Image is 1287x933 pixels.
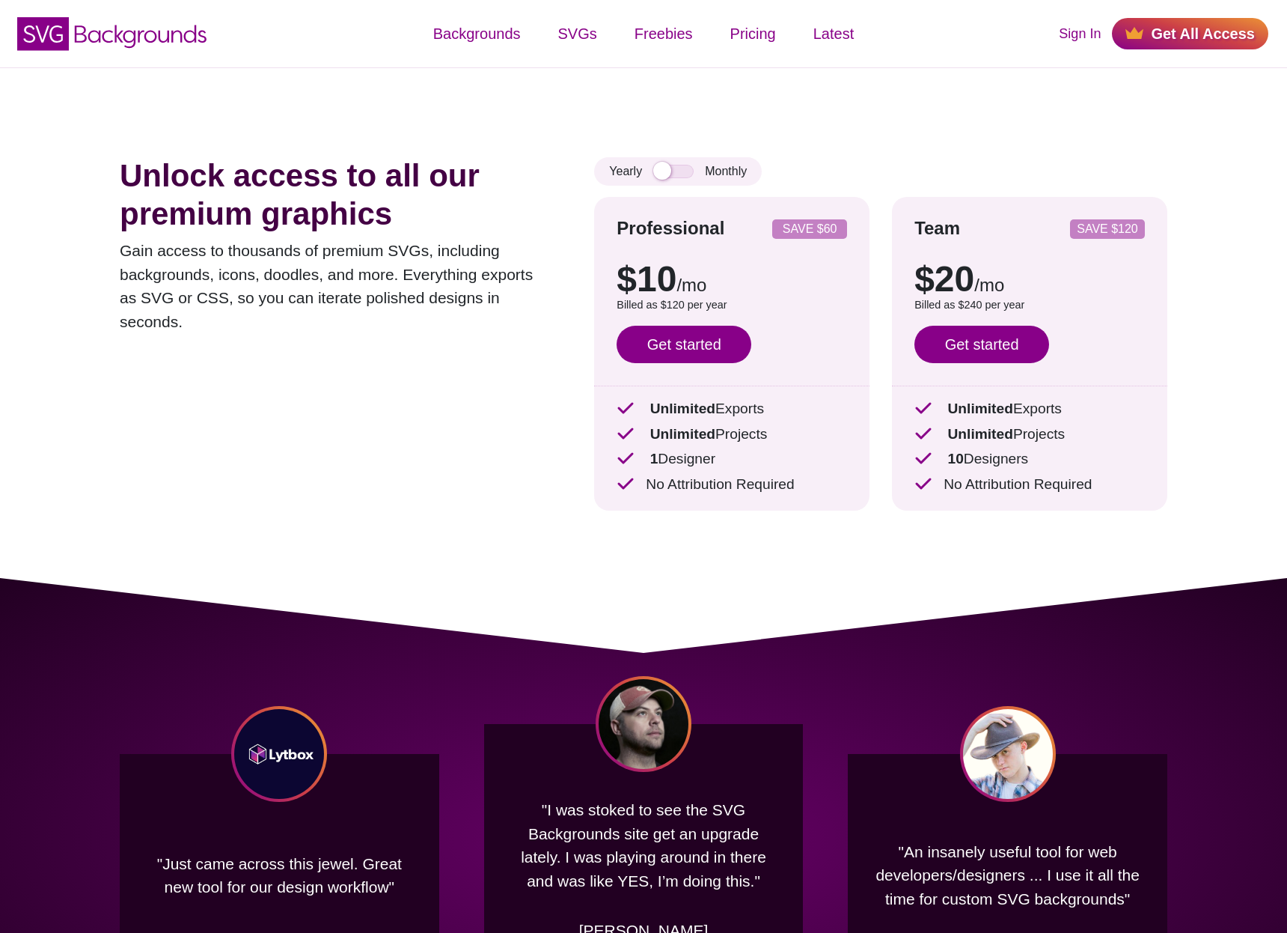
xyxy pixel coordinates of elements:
[507,787,781,904] p: "I was stoked to see the SVG Backgrounds site get an upgrade lately. I was playing around in ther...
[650,426,715,442] strong: Unlimited
[712,11,795,56] a: Pricing
[914,474,1145,496] p: No Attribution Required
[617,326,751,363] a: Get started
[596,676,691,772] img: Chris Coyier headshot
[795,11,872,56] a: Latest
[947,426,1012,442] strong: Unlimited
[914,326,1049,363] a: Get started
[617,297,847,314] p: Billed as $120 per year
[617,449,847,470] p: Designer
[914,297,1145,314] p: Billed as $240 per year
[120,239,549,333] p: Gain access to thousands of premium SVGs, including backgrounds, icons, doodles, and more. Everyt...
[120,157,549,233] h1: Unlock access to all our premium graphics
[415,11,539,56] a: Backgrounds
[594,157,762,186] div: Yearly Monthly
[617,261,847,297] p: $10
[539,11,616,56] a: SVGs
[650,451,658,466] strong: 1
[947,401,1012,416] strong: Unlimited
[914,218,960,238] strong: Team
[617,474,847,496] p: No Attribution Required
[914,449,1145,470] p: Designers
[231,706,327,802] img: Lytbox Co logo
[778,223,841,235] p: SAVE $60
[914,398,1145,420] p: Exports
[617,424,847,446] p: Projects
[1112,18,1268,49] a: Get All Access
[914,424,1145,446] p: Projects
[914,261,1145,297] p: $20
[650,401,715,416] strong: Unlimited
[974,275,1004,295] span: /mo
[1076,223,1139,235] p: SAVE $120
[617,398,847,420] p: Exports
[947,451,963,466] strong: 10
[960,706,1056,802] img: Jarod Peachey headshot
[676,275,706,295] span: /mo
[617,218,724,238] strong: Professional
[616,11,712,56] a: Freebies
[1059,24,1101,44] a: Sign In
